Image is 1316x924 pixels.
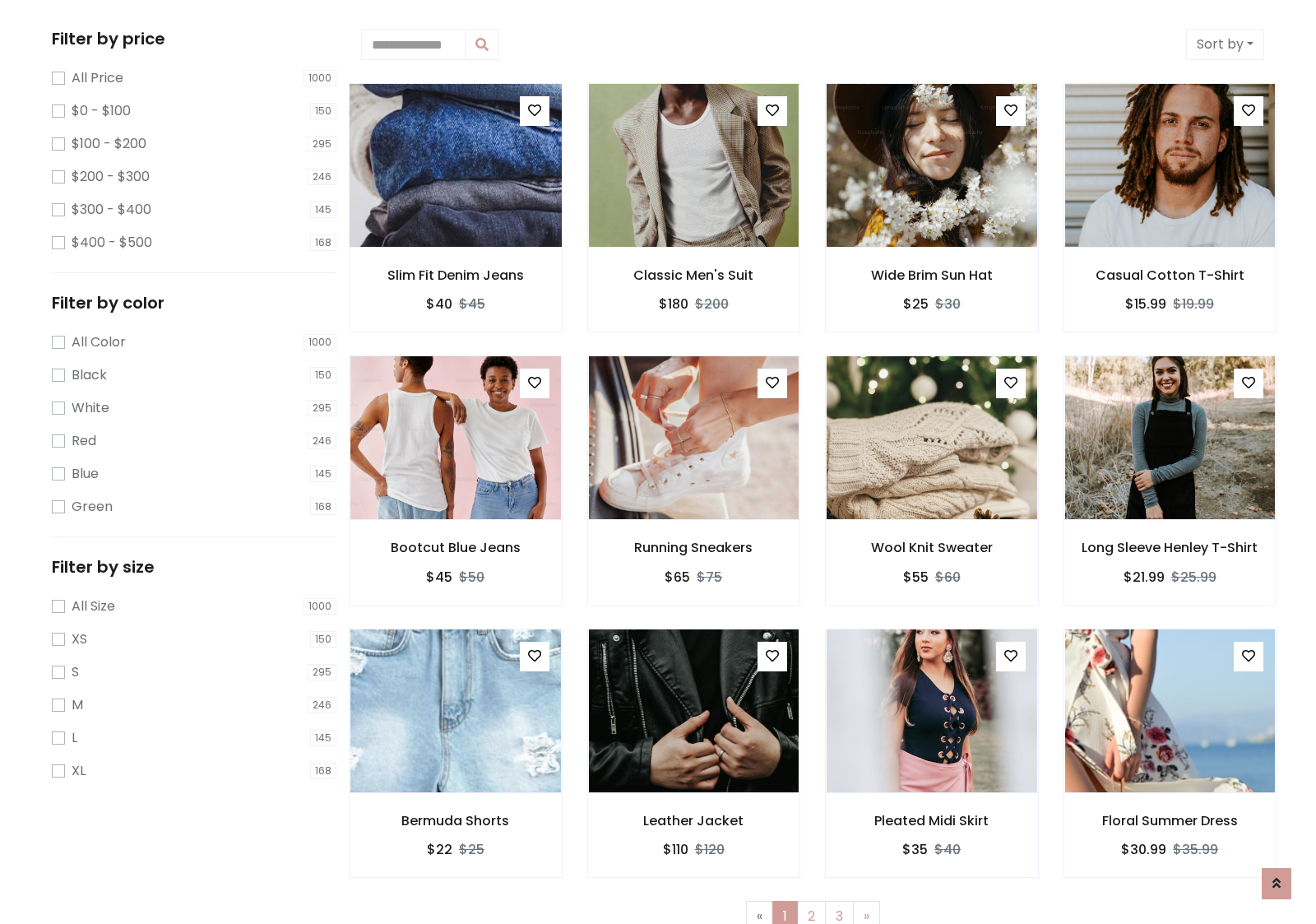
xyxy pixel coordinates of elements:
h6: $15.99 [1125,296,1166,312]
span: 145 [310,730,336,746]
h6: $22 [427,842,452,857]
del: $200 [695,295,729,313]
label: $200 - $300 [72,167,150,187]
span: 1000 [304,70,336,86]
h6: Bootcut Blue Jeans [350,540,562,555]
span: 295 [308,400,336,416]
h6: $35 [902,842,928,857]
h6: Slim Fit Denim Jeans [350,267,562,283]
span: 168 [310,499,336,515]
h6: $65 [665,569,690,585]
h6: Leather Jacket [588,813,800,829]
label: All Size [72,597,115,616]
span: 1000 [304,334,336,351]
span: 168 [310,763,336,779]
h5: Filter by price [52,29,336,49]
h6: Floral Summer Dress [1064,813,1277,829]
label: $0 - $100 [72,101,131,121]
h6: Casual Cotton T-Shirt [1064,267,1277,283]
span: 1000 [304,598,336,615]
button: Sort by [1186,29,1264,60]
span: 246 [308,697,336,713]
label: $300 - $400 [72,200,151,220]
h5: Filter by color [52,293,336,313]
del: $75 [697,568,722,587]
span: 295 [308,664,336,680]
label: L [72,728,77,748]
label: Green [72,497,113,517]
label: White [72,398,109,418]
label: $100 - $200 [72,134,146,154]
h6: Bermuda Shorts [350,813,562,829]
label: XS [72,629,87,649]
del: $50 [459,568,484,587]
del: $35.99 [1173,840,1218,859]
h6: Long Sleeve Henley T-Shirt [1064,540,1277,555]
del: $19.99 [1173,295,1214,313]
span: 150 [310,631,336,648]
span: 145 [310,466,336,482]
h6: Wool Knit Sweater [826,540,1038,555]
label: Black [72,365,107,385]
h6: $40 [426,296,452,312]
del: $45 [459,295,485,313]
h5: Filter by size [52,557,336,577]
del: $40 [934,840,961,859]
h6: $25 [903,296,929,312]
label: All Color [72,332,126,352]
h6: Pleated Midi Skirt [826,813,1038,829]
span: 246 [308,433,336,449]
span: 145 [310,202,336,218]
span: 295 [308,136,336,152]
del: $120 [695,840,725,859]
label: S [72,662,79,682]
h6: Classic Men's Suit [588,267,800,283]
del: $25 [459,840,484,859]
span: 246 [308,169,336,185]
span: 150 [310,103,336,119]
h6: $110 [663,842,688,857]
span: 150 [310,367,336,383]
label: $400 - $500 [72,233,152,253]
h6: $180 [659,296,688,312]
span: 168 [310,234,336,251]
del: $60 [935,568,961,587]
label: M [72,695,83,715]
label: Red [72,431,96,451]
h6: $45 [426,569,452,585]
label: All Price [72,68,123,88]
label: Blue [72,464,99,484]
h6: $21.99 [1124,569,1165,585]
del: $25.99 [1171,568,1216,587]
h6: $55 [903,569,929,585]
h6: $30.99 [1121,842,1166,857]
h6: Wide Brim Sun Hat [826,267,1038,283]
del: $30 [935,295,961,313]
h6: Running Sneakers [588,540,800,555]
label: XL [72,761,86,781]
